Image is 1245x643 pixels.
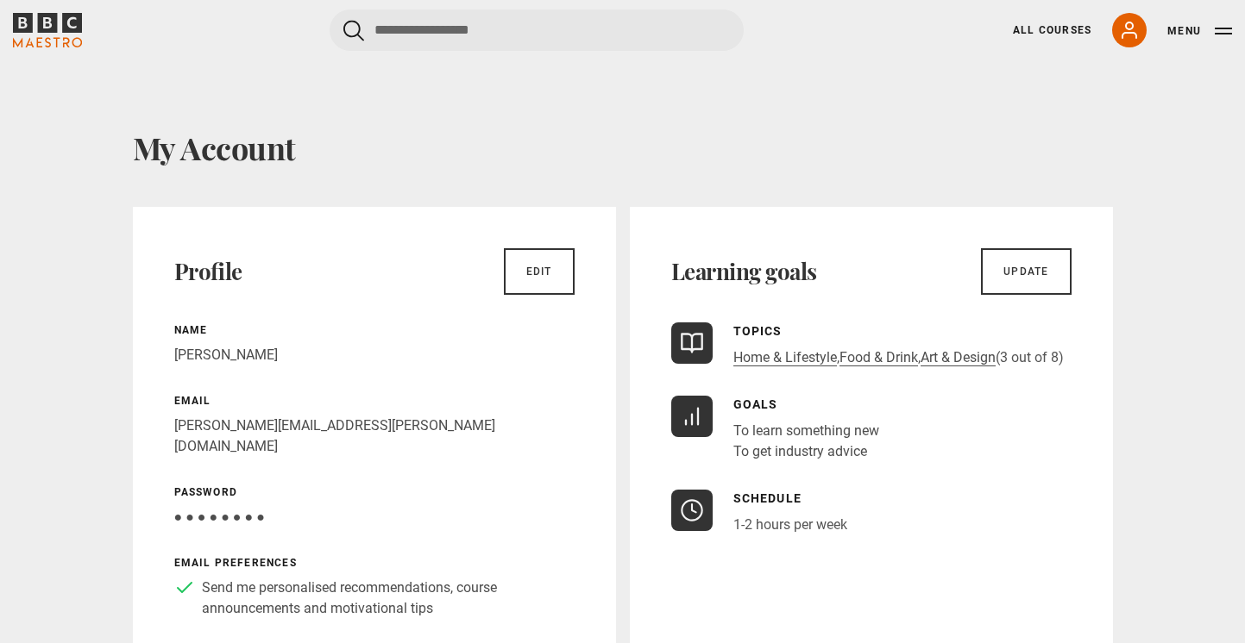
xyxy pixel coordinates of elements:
[1167,22,1232,40] button: Toggle navigation
[839,349,918,366] a: Food & Drink
[733,441,879,462] li: To get industry advice
[174,258,242,285] h2: Profile
[174,555,575,571] p: Email preferences
[343,20,364,41] button: Submit the search query
[202,577,575,619] p: Send me personalised recommendations, course announcements and motivational tips
[174,322,575,338] p: Name
[921,349,996,366] a: Art & Design
[733,347,1064,368] p: , , (3 out of 8)
[671,258,817,285] h2: Learning goals
[733,421,879,441] li: To learn something new
[174,484,575,500] p: Password
[733,490,847,508] p: Schedule
[13,13,82,47] svg: BBC Maestro
[1013,22,1091,38] a: All Courses
[133,129,1113,165] h1: My Account
[174,393,575,409] p: Email
[733,349,837,366] a: Home & Lifestyle
[733,515,847,535] p: 1-2 hours per week
[174,509,265,525] span: ● ● ● ● ● ● ● ●
[733,322,1064,340] p: Topics
[330,9,744,51] input: Search
[174,345,575,365] p: [PERSON_NAME]
[174,415,575,457] p: [PERSON_NAME][EMAIL_ADDRESS][PERSON_NAME][DOMAIN_NAME]
[981,248,1071,295] a: Update
[504,248,575,295] a: Edit
[733,396,879,414] p: Goals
